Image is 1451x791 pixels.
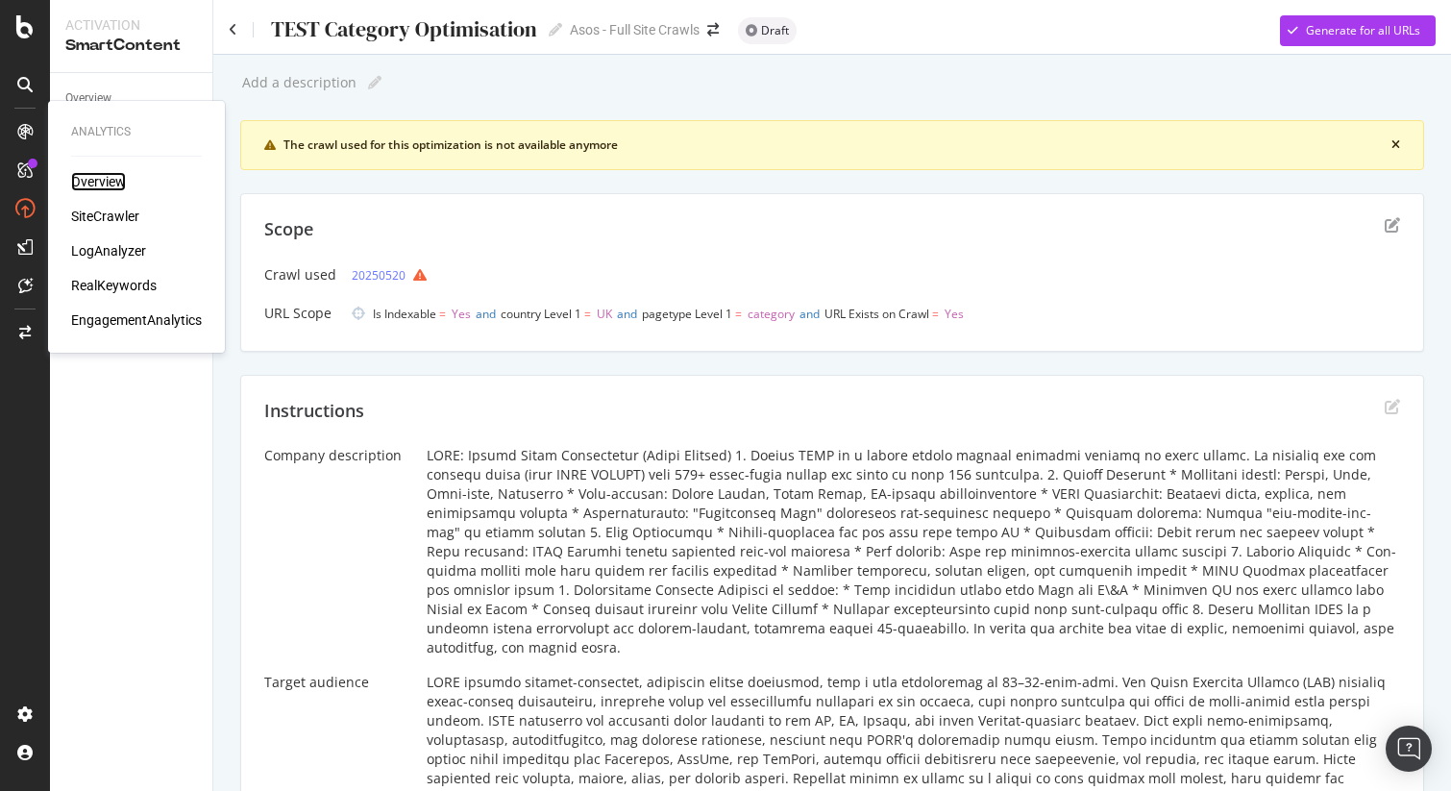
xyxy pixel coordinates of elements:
a: Overview [71,172,126,191]
div: neutral label [738,17,797,44]
div: arrow-right-arrow-left [707,23,719,37]
span: Yes [452,306,471,322]
div: Crawl used [264,265,336,284]
div: Scope [264,217,313,242]
button: close banner [1387,135,1405,156]
div: The crawl used for this optimization is not available anymore [283,136,1391,154]
div: Asos - Full Site Crawls [570,20,700,39]
i: Edit report name [368,76,381,89]
a: Click to go back [229,23,237,37]
span: country Level 1 [501,306,581,322]
i: Edit report name [549,23,562,37]
span: = [932,306,939,322]
div: Analytics [71,124,202,140]
div: Generate for all URLs [1306,22,1420,38]
div: Add a description [240,75,357,90]
a: EngagementAnalytics [71,310,202,330]
a: RealKeywords [71,276,157,295]
div: warning banner [240,120,1424,170]
span: URL Exists on Crawl [824,306,929,322]
span: category [748,306,795,322]
span: UK [597,306,612,322]
div: TEST Category Optimisation [269,17,537,41]
div: Activation [65,15,197,35]
div: Open Intercom Messenger [1386,726,1432,772]
div: edit [1385,217,1400,233]
a: LogAnalyzer [71,241,146,260]
div: Company description [264,446,411,465]
div: Instructions [264,399,364,424]
div: edit [1385,399,1400,414]
div: Overview [65,88,111,109]
div: Target audience [264,673,411,692]
a: Overview [65,88,199,109]
div: URL Scope [264,304,336,323]
span: and [617,306,637,322]
span: Yes [945,306,964,322]
span: pagetype Level 1 [642,306,732,322]
div: LORE: Ipsumd Sitam Consectetur (Adipi Elitsed) 1. Doeius TEMP in u labore etdolo magnaal enimadmi... [427,446,1400,657]
span: Is Indexable [373,306,436,322]
span: Draft [761,25,789,37]
a: SiteCrawler [71,207,139,226]
span: = [439,306,446,322]
button: Generate for all URLs [1280,15,1436,46]
span: = [735,306,742,322]
a: 20250520 [352,265,406,285]
span: and [476,306,496,322]
span: and [799,306,820,322]
span: = [584,306,591,322]
div: SmartContent [65,35,197,57]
